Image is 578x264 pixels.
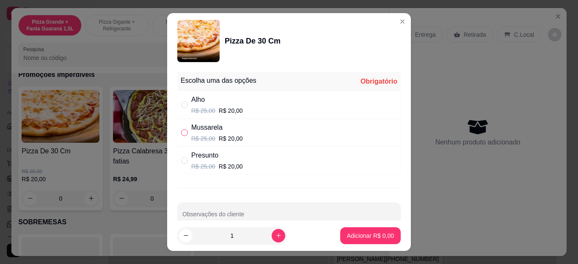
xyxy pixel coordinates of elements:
div: Pizza De 30 Cm [225,35,281,47]
p: R$ 25,00 [191,106,215,115]
button: Close [396,15,409,28]
button: decrease-product-quantity [179,229,193,242]
input: Observações do cliente [182,213,396,222]
div: Mussarela [191,122,243,133]
div: Alho [191,95,243,105]
p: R$ 25,00 [191,162,215,171]
div: Presunto [191,150,243,161]
div: Obrigatório [361,76,397,87]
p: Adicionar R$ 0,00 [347,231,394,240]
p: R$ 25,00 [191,134,215,143]
button: Adicionar R$ 0,00 [340,227,401,244]
div: Escolha uma das opções [181,76,256,86]
p: R$ 20,00 [219,134,243,143]
img: product-image [177,20,220,62]
button: increase-product-quantity [272,229,285,242]
p: R$ 20,00 [219,162,243,171]
p: R$ 20,00 [219,106,243,115]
